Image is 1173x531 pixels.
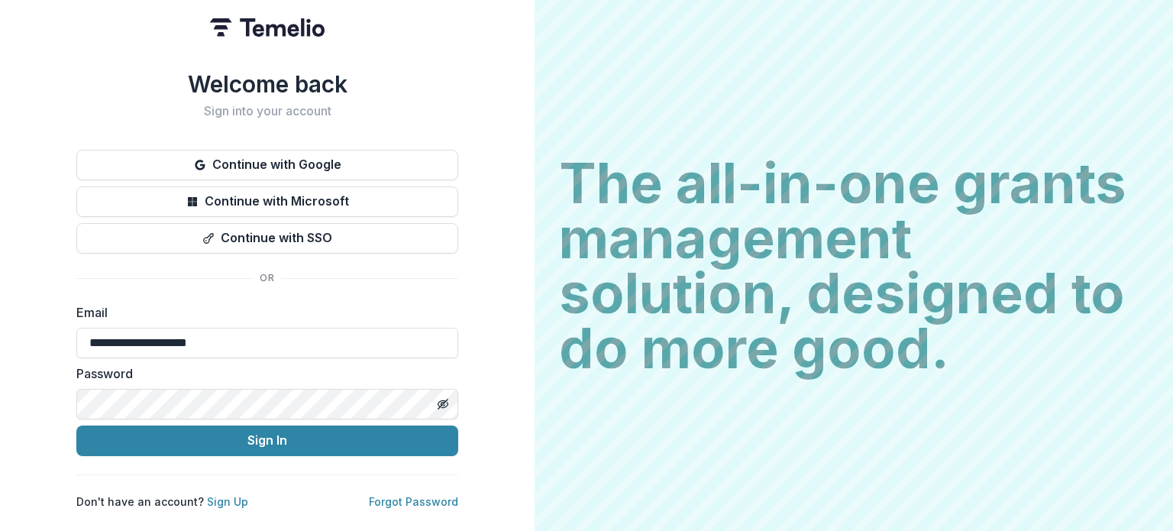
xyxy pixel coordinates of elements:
button: Continue with SSO [76,223,458,254]
p: Don't have an account? [76,494,248,510]
img: Temelio [210,18,325,37]
label: Email [76,303,449,322]
a: Sign Up [207,495,248,508]
button: Continue with Microsoft [76,186,458,217]
h2: Sign into your account [76,104,458,118]
button: Toggle password visibility [431,392,455,416]
h1: Welcome back [76,70,458,98]
button: Continue with Google [76,150,458,180]
button: Sign In [76,426,458,456]
a: Forgot Password [369,495,458,508]
label: Password [76,364,449,383]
